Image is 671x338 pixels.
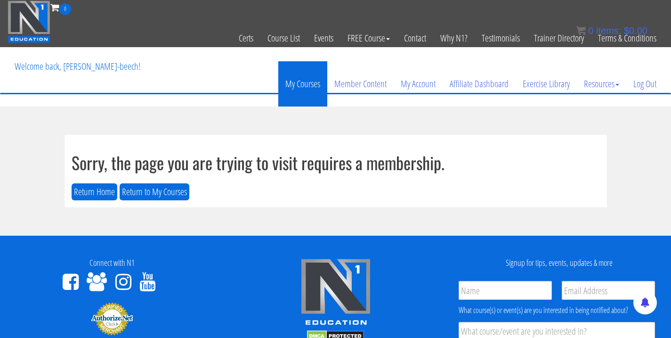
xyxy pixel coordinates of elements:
input: Name [459,281,552,300]
span: 0 [588,25,593,36]
a: My Account [394,61,443,107]
img: n1-education [8,0,50,43]
a: 0 [50,1,71,14]
img: Authorize.Net Merchant - Click to Verify [91,302,133,336]
a: My Courses [278,61,327,107]
a: Trainer Directory [527,15,591,61]
button: Return Home [72,183,117,201]
input: Email Address [562,281,655,300]
a: Terms & Conditions [591,15,663,61]
p: Welcome back, [PERSON_NAME]-beech! [8,48,147,85]
h4: Connect with N1 [7,258,217,268]
a: Resources [577,61,626,107]
a: Member Content [327,61,394,107]
a: FREE Course [340,15,397,61]
a: Testimonials [475,15,527,61]
a: Why N1? [433,15,475,61]
h4: Signup for tips, events, updates & more [454,258,664,268]
span: $ [624,25,629,36]
span: items: [596,25,621,36]
img: icon11.png [576,26,586,35]
h1: Sorry, the page you are trying to visit requires a membership. [72,153,600,172]
a: Log Out [626,61,663,107]
span: 0 [59,3,71,15]
a: Affiliate Dashboard [443,61,516,107]
a: Certs [232,15,260,61]
a: Events [307,15,340,61]
a: Course List [260,15,307,61]
a: Contact [397,15,433,61]
button: Return to My Courses [120,183,189,201]
a: Exercise Library [516,61,577,107]
div: What course(s) or event(s) are you interested in being notified about? [459,305,655,316]
a: 0 items: $0.00 [576,25,647,36]
bdi: 0.00 [624,25,647,36]
img: n1-edu-logo [300,258,371,328]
